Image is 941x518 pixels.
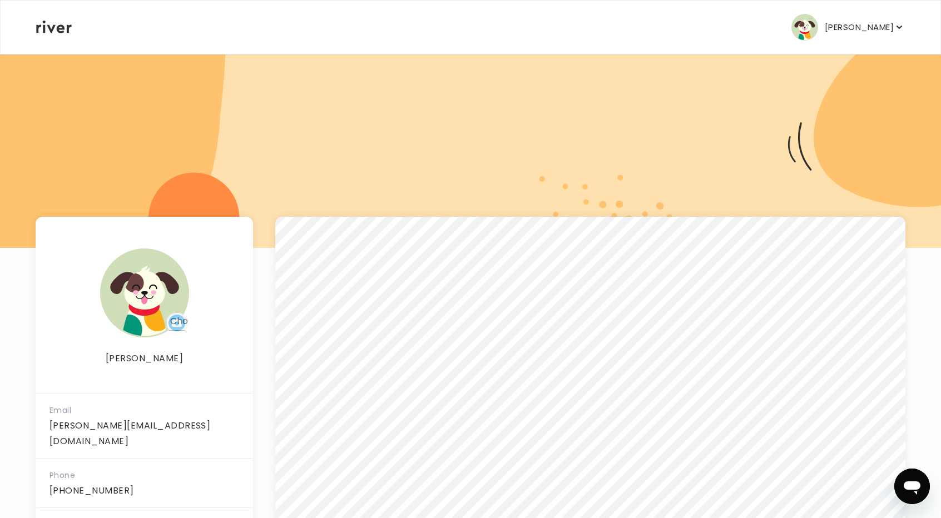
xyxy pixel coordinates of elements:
[49,418,239,449] p: [PERSON_NAME][EMAIL_ADDRESS][DOMAIN_NAME]
[49,470,75,481] span: Phone
[791,14,818,41] img: user avatar
[49,483,239,499] p: [PHONE_NUMBER]
[49,405,71,416] span: Email
[825,19,894,35] p: [PERSON_NAME]
[100,248,189,337] img: user avatar
[894,469,930,504] iframe: Button to launch messaging window
[36,351,252,366] p: [PERSON_NAME]
[791,14,905,41] button: user avatar[PERSON_NAME]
